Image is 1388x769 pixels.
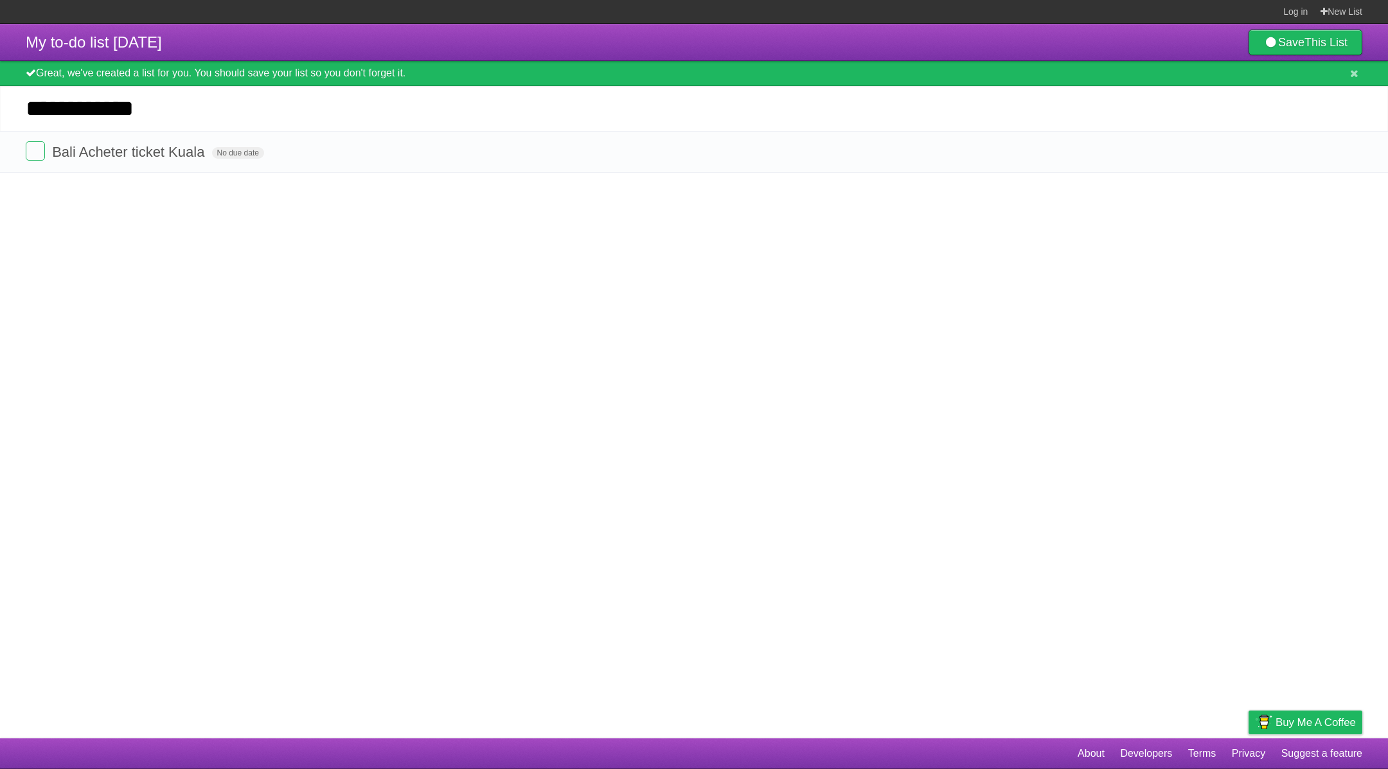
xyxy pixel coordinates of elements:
[1120,741,1172,766] a: Developers
[212,147,264,159] span: No due date
[26,141,45,161] label: Done
[1255,711,1272,733] img: Buy me a coffee
[1276,711,1356,734] span: Buy me a coffee
[1188,741,1216,766] a: Terms
[52,144,208,160] span: Bali Acheter ticket Kuala
[1249,30,1362,55] a: SaveThis List
[1232,741,1265,766] a: Privacy
[1078,741,1105,766] a: About
[1281,741,1362,766] a: Suggest a feature
[1249,711,1362,734] a: Buy me a coffee
[26,33,162,51] span: My to-do list [DATE]
[1304,36,1348,49] b: This List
